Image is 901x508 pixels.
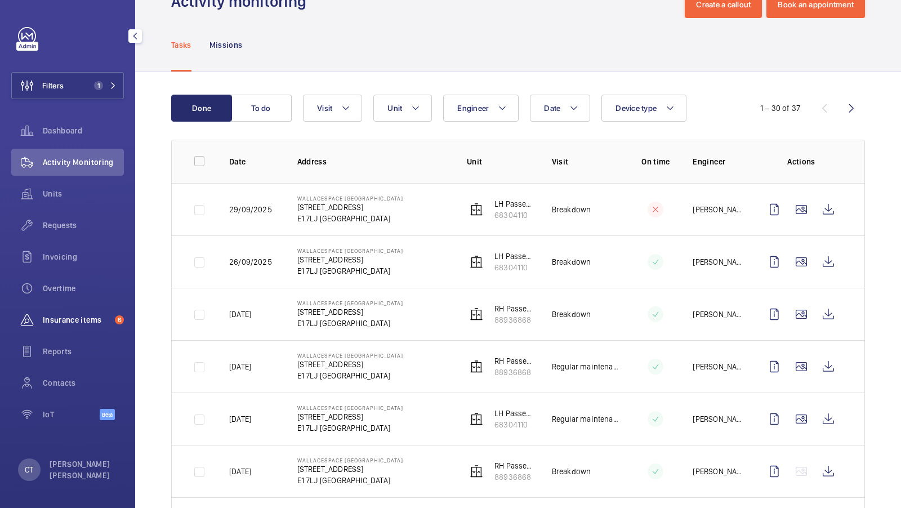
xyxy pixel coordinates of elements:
[552,156,619,167] p: Visit
[297,306,403,318] p: [STREET_ADDRESS]
[470,255,483,269] img: elevator.svg
[494,460,534,471] p: RH Passenger
[115,315,124,324] span: 6
[297,202,403,213] p: [STREET_ADDRESS]
[530,95,590,122] button: Date
[494,198,534,210] p: LH Passenger
[297,404,403,411] p: Wallacespace [GEOGRAPHIC_DATA]
[467,156,534,167] p: Unit
[693,256,743,268] p: [PERSON_NAME]
[229,361,251,372] p: [DATE]
[43,251,124,262] span: Invoicing
[297,247,403,254] p: Wallacespace [GEOGRAPHIC_DATA]
[42,80,64,91] span: Filters
[171,95,232,122] button: Done
[297,370,403,381] p: E1 7LJ [GEOGRAPHIC_DATA]
[544,104,560,113] span: Date
[229,413,251,425] p: [DATE]
[470,308,483,321] img: elevator.svg
[470,203,483,216] img: elevator.svg
[297,318,403,329] p: E1 7LJ [GEOGRAPHIC_DATA]
[297,359,403,370] p: [STREET_ADDRESS]
[552,204,591,215] p: Breakdown
[443,95,519,122] button: Engineer
[317,104,332,113] span: Visit
[494,303,534,314] p: RH Passenger
[470,465,483,478] img: elevator.svg
[373,95,432,122] button: Unit
[636,156,675,167] p: On time
[50,458,117,481] p: [PERSON_NAME] [PERSON_NAME]
[552,361,619,372] p: Regular maintenance
[387,104,402,113] span: Unit
[297,156,449,167] p: Address
[229,309,251,320] p: [DATE]
[43,346,124,357] span: Reports
[297,411,403,422] p: [STREET_ADDRESS]
[494,367,534,378] p: 88936868
[303,95,362,122] button: Visit
[297,457,403,464] p: Wallacespace [GEOGRAPHIC_DATA]
[760,103,800,114] div: 1 – 30 of 37
[457,104,489,113] span: Engineer
[297,300,403,306] p: Wallacespace [GEOGRAPHIC_DATA]
[229,466,251,477] p: [DATE]
[693,361,743,372] p: [PERSON_NAME]
[100,409,115,420] span: Beta
[43,220,124,231] span: Requests
[297,475,403,486] p: E1 7LJ [GEOGRAPHIC_DATA]
[43,314,110,326] span: Insurance items
[231,95,292,122] button: To do
[209,39,243,51] p: Missions
[693,466,743,477] p: [PERSON_NAME]
[11,72,124,99] button: Filters1
[43,409,100,420] span: IoT
[297,254,403,265] p: [STREET_ADDRESS]
[25,464,33,475] p: CT
[552,413,619,425] p: Regular maintenance
[297,464,403,475] p: [STREET_ADDRESS]
[297,213,403,224] p: E1 7LJ [GEOGRAPHIC_DATA]
[297,265,403,277] p: E1 7LJ [GEOGRAPHIC_DATA]
[229,204,272,215] p: 29/09/2025
[229,256,272,268] p: 26/09/2025
[494,419,534,430] p: 68304110
[494,471,534,483] p: 88936868
[552,309,591,320] p: Breakdown
[693,413,743,425] p: [PERSON_NAME]
[297,422,403,434] p: E1 7LJ [GEOGRAPHIC_DATA]
[693,204,743,215] p: [PERSON_NAME]
[171,39,191,51] p: Tasks
[43,125,124,136] span: Dashboard
[552,256,591,268] p: Breakdown
[693,156,743,167] p: Engineer
[601,95,686,122] button: Device type
[494,314,534,326] p: 88936868
[43,377,124,389] span: Contacts
[43,157,124,168] span: Activity Monitoring
[229,156,279,167] p: Date
[470,412,483,426] img: elevator.svg
[693,309,743,320] p: [PERSON_NAME]
[94,81,103,90] span: 1
[43,283,124,294] span: Overtime
[494,210,534,221] p: 68304110
[297,352,403,359] p: Wallacespace [GEOGRAPHIC_DATA]
[494,408,534,419] p: LH Passenger
[615,104,657,113] span: Device type
[297,195,403,202] p: Wallacespace [GEOGRAPHIC_DATA]
[470,360,483,373] img: elevator.svg
[494,251,534,262] p: LH Passenger
[761,156,842,167] p: Actions
[494,262,534,273] p: 68304110
[552,466,591,477] p: Breakdown
[494,355,534,367] p: RH Passenger
[43,188,124,199] span: Units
